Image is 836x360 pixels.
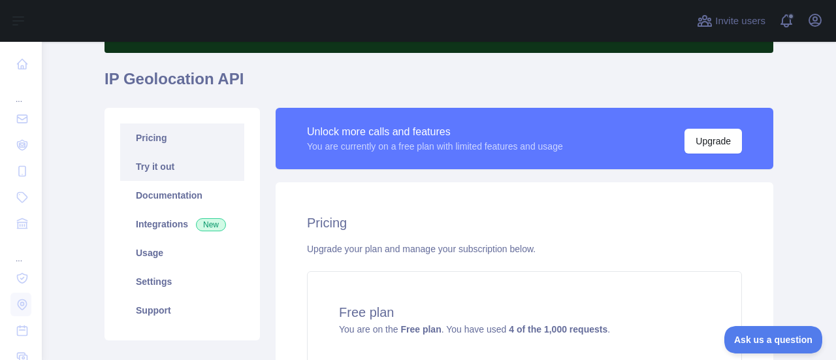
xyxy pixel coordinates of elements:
[104,69,773,100] h1: IP Geolocation API
[120,181,244,210] a: Documentation
[120,267,244,296] a: Settings
[724,326,823,353] iframe: Toggle Customer Support
[120,152,244,181] a: Try it out
[307,140,563,153] div: You are currently on a free plan with limited features and usage
[307,214,742,232] h2: Pricing
[400,324,441,335] strong: Free plan
[120,210,244,238] a: Integrations New
[715,14,765,29] span: Invite users
[120,296,244,325] a: Support
[339,324,610,335] span: You are on the . You have used .
[10,78,31,105] div: ...
[307,124,563,140] div: Unlock more calls and features
[339,303,710,321] h4: Free plan
[120,238,244,267] a: Usage
[307,242,742,255] div: Upgrade your plan and manage your subscription below.
[10,238,31,264] div: ...
[509,324,607,335] strong: 4 of the 1,000 requests
[684,129,742,154] button: Upgrade
[694,10,768,31] button: Invite users
[120,123,244,152] a: Pricing
[196,218,226,231] span: New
